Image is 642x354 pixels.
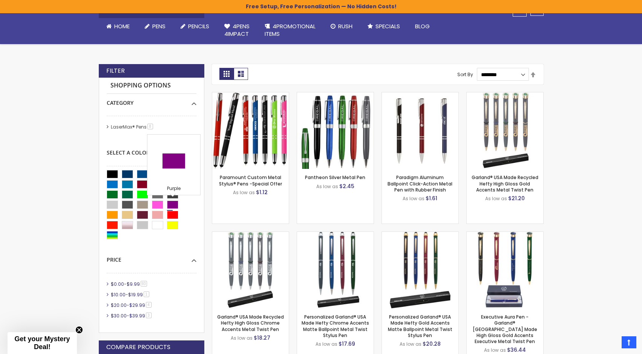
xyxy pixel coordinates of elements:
span: Pens [152,22,165,30]
span: 3 [146,313,152,318]
span: As low as [316,183,338,190]
a: $20.00-$29.994 [109,302,154,308]
a: Blog [408,18,437,35]
span: $17.69 [339,340,355,348]
span: 4PROMOTIONAL ITEMS [265,22,316,38]
a: Pens [137,18,173,35]
span: $2.45 [339,182,354,190]
span: $10.00 [111,291,126,298]
span: As low as [485,195,507,202]
a: Personalized Garland® USA Made Hefty Gold Accents Matte Ballpoint Metal Twist Stylus Pen [382,231,458,238]
a: $0.00-$9.9993 [109,281,150,287]
span: 4 [146,302,152,308]
a: $10.00-$19.991 [109,291,152,298]
span: $18.27 [254,334,270,342]
span: Rush [338,22,352,30]
a: Garland® USA Made Recycled Hefty High Gloss Chrome Accents Metal Twist Pen [217,314,284,332]
a: Rush [323,18,360,35]
img: Paradigm Aluminum Ballpoint Click-Action Metal Pen with Rubber Finish [382,92,458,169]
a: Personalized Garland® USA Made Hefty Gold Accents Matte Ballpoint Metal Twist Stylus Pen [388,314,452,339]
span: $29.99 [129,302,145,308]
span: 93 [141,281,147,287]
a: Executive Aura Pen - Garland® USA Made High Gloss Gold Accents Executive Metal Twist Pen [467,231,543,238]
span: $0.00 [111,281,124,287]
div: Get your Mystery Deal!Close teaser [8,332,77,354]
div: Select A Color [107,144,196,156]
a: $30.00-$39.993 [109,313,154,319]
img: Executive Aura Pen - Garland® USA Made High Gloss Gold Accents Executive Metal Twist Pen [467,232,543,308]
div: Price [107,251,196,264]
span: Pencils [188,22,209,30]
strong: Grid [219,68,234,80]
a: Garland® USA Made Recycled Hefty High Gloss Gold Accents Metal Twist Pen [467,92,543,98]
a: Pantheon Silver Metal Pen [305,174,365,181]
strong: Shopping Options [107,78,196,94]
span: $20.00 [111,302,127,308]
a: Paradigm Aluminum Ballpoint Click-Action Metal Pen with Rubber Finish [388,174,452,193]
a: LaserMax® Pens8 [109,124,156,130]
span: 1 [144,291,149,297]
span: Home [114,22,130,30]
img: Personalized Garland® USA Made Hefty Chrome Accents Matte Ballpoint Metal Twist Stylus Pen [297,232,374,308]
div: Purple [149,185,198,193]
span: Get your Mystery Deal! [14,335,70,351]
label: Sort By [457,71,473,78]
span: Specials [375,22,400,30]
img: Garland® USA Made Recycled Hefty High Gloss Chrome Accents Metal Twist Pen [212,232,289,308]
button: Close teaser [75,326,83,334]
a: Personalized Garland® USA Made Hefty Chrome Accents Matte Ballpoint Metal Twist Stylus Pen [297,231,374,238]
a: 4Pens4impact [217,18,257,43]
span: 4Pens 4impact [224,22,250,38]
img: Personalized Garland® USA Made Hefty Gold Accents Matte Ballpoint Metal Twist Stylus Pen [382,232,458,308]
img: Paramount Custom Metal Stylus® Pens -Special Offer [212,92,289,169]
a: Home [99,18,137,35]
span: $9.99 [127,281,140,287]
strong: Filter [106,67,125,75]
a: Paramount Custom Metal Stylus® Pens -Special Offer [212,92,289,98]
span: As low as [400,341,421,347]
strong: Compare Products [106,343,170,351]
a: Garland® USA Made Recycled Hefty High Gloss Chrome Accents Metal Twist Pen [212,231,289,238]
span: $21.20 [508,195,525,202]
span: As low as [233,189,255,196]
span: $1.12 [256,188,268,196]
span: $19.99 [128,291,143,298]
div: Category [107,94,196,107]
span: Blog [415,22,430,30]
span: $39.99 [129,313,145,319]
span: As low as [403,195,424,202]
span: $30.00 [111,313,127,319]
a: Pencils [173,18,217,35]
a: Paradigm Aluminum Ballpoint Click-Action Metal Pen with Rubber Finish [382,92,458,98]
a: Personalized Garland® USA Made Hefty Chrome Accents Matte Ballpoint Metal Twist Stylus Pen [302,314,369,339]
a: Paramount Custom Metal Stylus® Pens -Special Offer [219,174,282,187]
span: $1.61 [426,195,437,202]
span: As low as [316,341,337,347]
span: $20.28 [423,340,441,348]
a: Garland® USA Made Recycled Hefty High Gloss Gold Accents Metal Twist Pen [472,174,538,193]
span: As low as [231,335,253,341]
img: Pantheon Silver Metal Pen [297,92,374,169]
span: 8 [147,124,153,129]
a: Specials [360,18,408,35]
a: 4PROMOTIONALITEMS [257,18,323,43]
a: Pantheon Silver Metal Pen [297,92,374,98]
img: Garland® USA Made Recycled Hefty High Gloss Gold Accents Metal Twist Pen [467,92,543,169]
